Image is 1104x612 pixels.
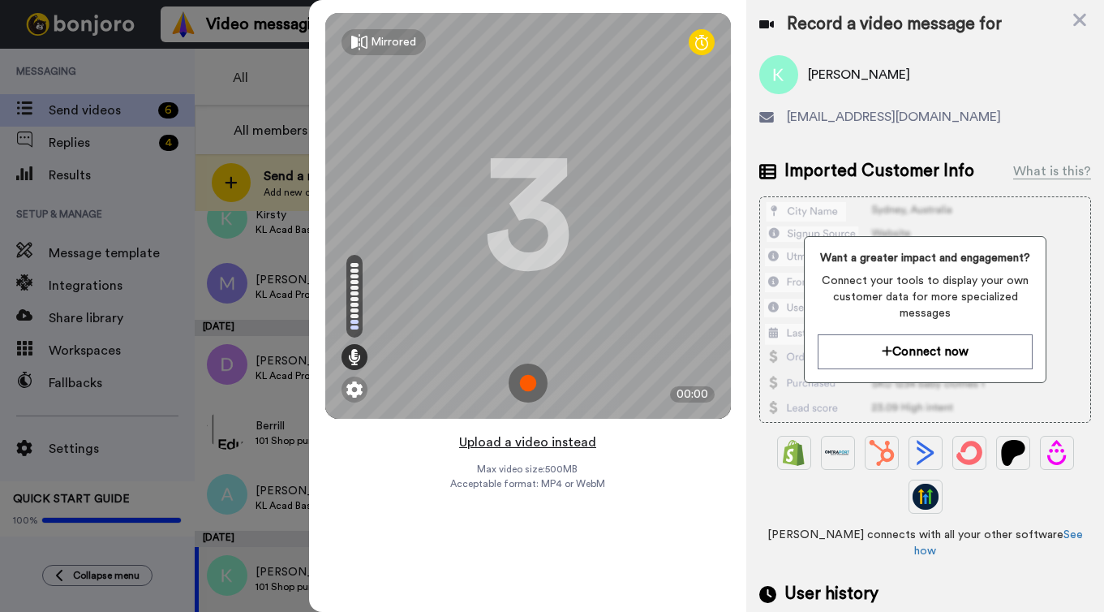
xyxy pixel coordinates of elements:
div: What is this? [1013,162,1091,181]
span: [PERSON_NAME] connects with all your other software [759,527,1091,559]
img: Patreon [1000,440,1026,466]
img: ConvertKit [956,440,982,466]
img: Hubspot [869,440,895,466]
img: ic_record_start.svg [509,364,548,403]
img: ic_gear.svg [346,381,363,398]
span: Imported Customer Info [784,159,974,183]
img: Drip [1044,440,1070,466]
img: Ontraport [825,440,851,466]
span: User history [784,582,878,606]
span: Want a greater impact and engagement? [818,250,1033,266]
span: Acceptable format: MP4 or WebM [450,477,605,490]
img: GoHighLevel [913,484,939,510]
span: [EMAIL_ADDRESS][DOMAIN_NAME] [787,107,1001,127]
button: Connect now [818,334,1033,369]
span: Connect your tools to display your own customer data for more specialized messages [818,273,1033,321]
span: Max video size: 500 MB [478,463,578,476]
img: ActiveCampaign [913,440,939,466]
button: Upload a video instead [454,432,601,453]
img: Shopify [781,440,807,466]
a: See how [914,529,1083,557]
div: 00:00 [670,386,715,403]
div: 3 [483,155,573,277]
